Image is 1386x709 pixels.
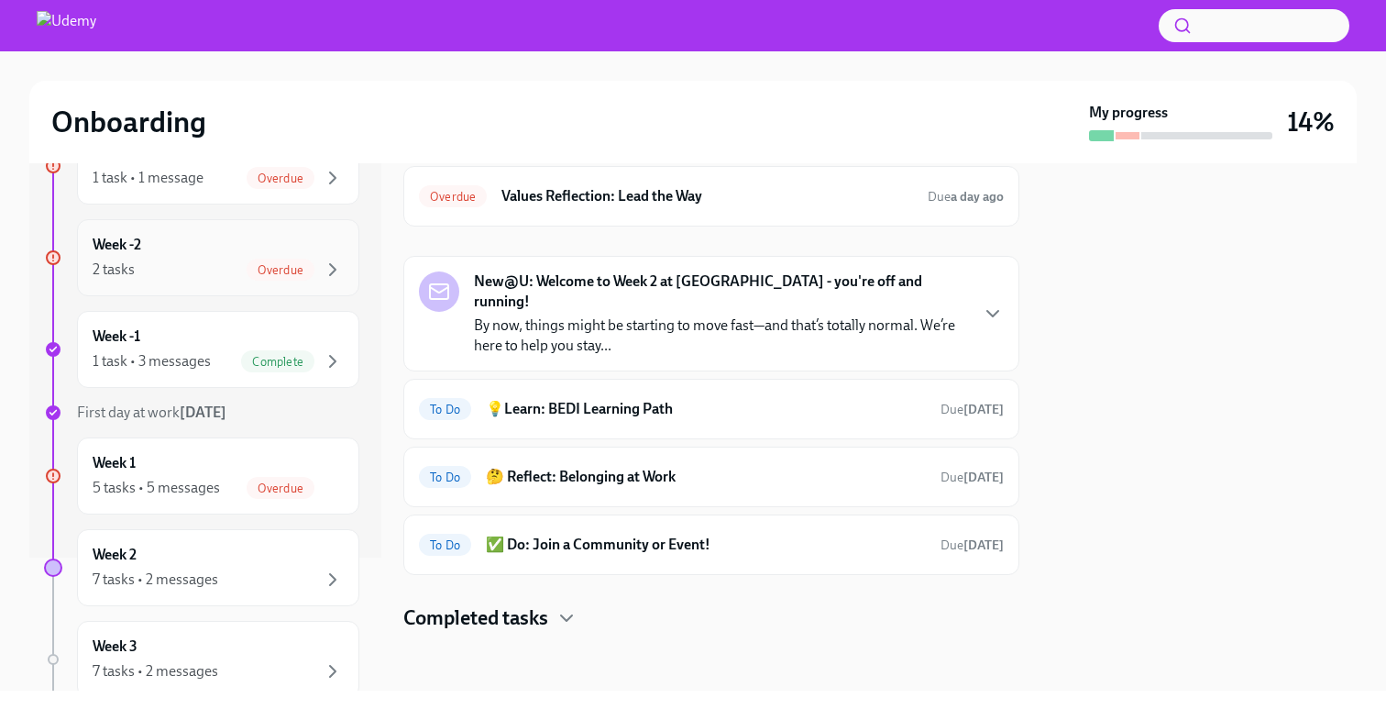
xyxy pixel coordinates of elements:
[963,537,1004,553] strong: [DATE]
[486,399,926,419] h6: 💡Learn: BEDI Learning Path
[1089,103,1168,123] strong: My progress
[940,537,1004,553] span: Due
[474,316,967,356] p: By now, things might be starting to move fast—and that’s totally normal. We’re here to help you s...
[419,403,471,416] span: To Do
[44,403,359,423] a: First day at work[DATE]
[51,104,206,140] h2: Onboarding
[419,471,471,484] span: To Do
[44,529,359,606] a: Week 27 tasks • 2 messages
[77,404,226,421] span: First day at work
[419,530,1004,559] a: To Do✅ Do: Join a Community or Event!Due[DATE]
[44,438,359,515] a: Week 15 tasks • 5 messagesOverdue
[963,470,1004,485] strong: [DATE]
[419,462,1004,492] a: To Do🤔 Reflect: Belonging at WorkDue[DATE]
[93,570,218,590] div: 7 tasks • 2 messages
[501,186,913,206] h6: Values Reflection: Lead the Way
[93,478,220,498] div: 5 tasks • 5 messages
[486,467,926,487] h6: 🤔 Reflect: Belonging at Work
[940,402,1004,417] span: Due
[1287,105,1335,138] h3: 14%
[93,351,211,371] div: 1 task • 3 messages
[247,263,314,277] span: Overdue
[93,637,137,657] h6: Week 3
[93,661,218,681] div: 7 tasks • 2 messages
[419,182,1004,211] a: OverdueValues Reflection: Lead the WayDuea day ago
[93,168,203,188] div: 1 task • 1 message
[44,219,359,296] a: Week -22 tasksOverdue
[44,127,359,205] a: 1 task • 1 messageOverdue
[44,311,359,388] a: Week -11 task • 3 messagesComplete
[44,621,359,698] a: Week 37 tasks • 2 messages
[93,545,137,565] h6: Week 2
[247,482,314,495] span: Overdue
[93,235,141,255] h6: Week -2
[486,535,926,555] h6: ✅ Do: Join a Community or Event!
[403,604,548,632] h4: Completed tasks
[940,537,1004,554] span: October 18th, 2025 05:30
[951,189,1004,205] strong: a day ago
[940,469,1004,486] span: October 18th, 2025 05:30
[474,271,967,312] strong: New@U: Welcome to Week 2 at [GEOGRAPHIC_DATA] - you're off and running!
[180,404,226,421] strong: [DATE]
[928,188,1004,205] span: October 13th, 2025 04:30
[93,327,140,347] h6: Week -1
[247,172,314,185] span: Overdue
[928,189,1004,205] span: Due
[419,190,487,204] span: Overdue
[93,453,136,473] h6: Week 1
[419,538,471,552] span: To Do
[940,470,1004,485] span: Due
[37,11,96,40] img: Udemy
[419,394,1004,424] a: To Do💡Learn: BEDI Learning PathDue[DATE]
[403,604,1019,632] div: Completed tasks
[93,260,135,280] div: 2 tasks
[241,355,314,369] span: Complete
[963,402,1004,417] strong: [DATE]
[940,401,1004,418] span: October 18th, 2025 05:30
